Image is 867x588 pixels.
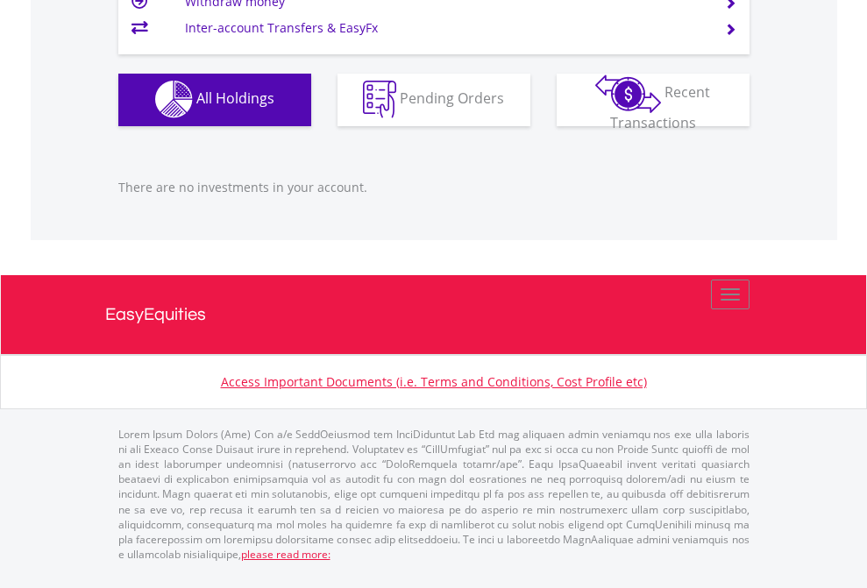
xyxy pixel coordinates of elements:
span: Recent Transactions [610,82,711,132]
button: All Holdings [118,74,311,126]
td: Inter-account Transfers & EasyFx [185,15,703,41]
a: please read more: [241,547,330,562]
a: EasyEquities [105,275,763,354]
span: Pending Orders [400,89,504,108]
a: Access Important Documents (i.e. Terms and Conditions, Cost Profile etc) [221,373,647,390]
img: pending_instructions-wht.png [363,81,396,118]
img: holdings-wht.png [155,81,193,118]
button: Recent Transactions [557,74,750,126]
button: Pending Orders [338,74,530,126]
p: There are no investments in your account. [118,179,750,196]
img: transactions-zar-wht.png [595,74,661,113]
span: All Holdings [196,89,274,108]
p: Lorem Ipsum Dolors (Ame) Con a/e SeddOeiusmod tem InciDiduntut Lab Etd mag aliquaen admin veniamq... [118,427,750,562]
